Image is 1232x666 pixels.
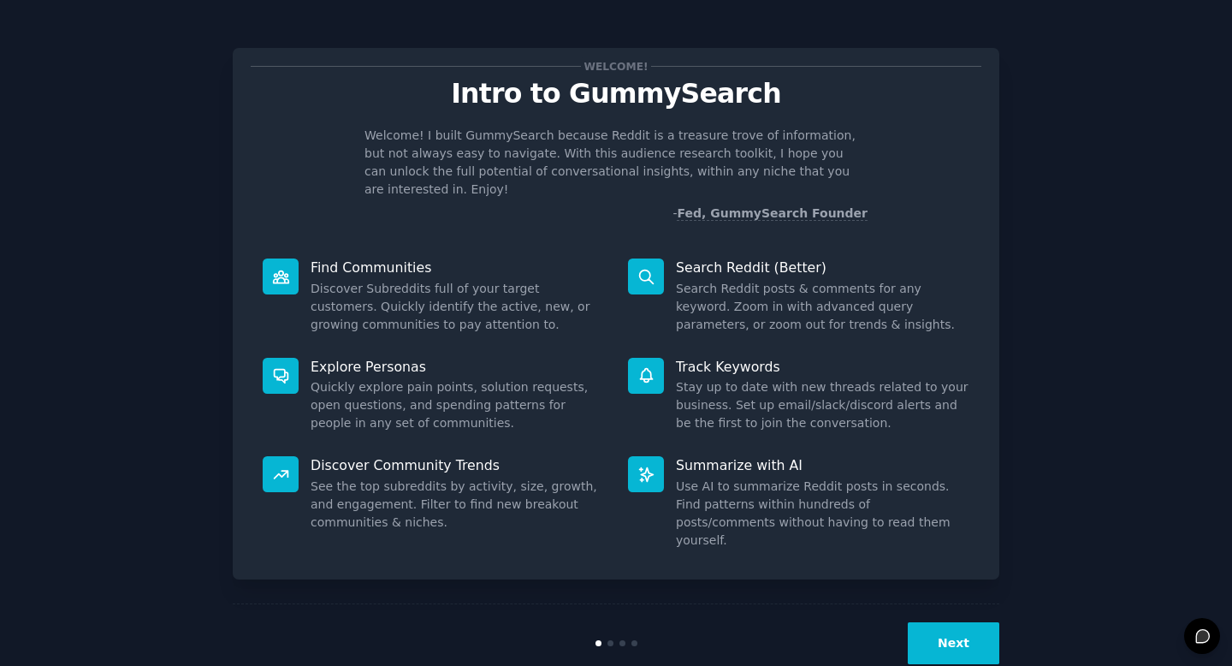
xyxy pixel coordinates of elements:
[581,57,651,75] span: Welcome!
[364,127,868,199] p: Welcome! I built GummySearch because Reddit is a treasure trove of information, but not always ea...
[676,478,969,550] dd: Use AI to summarize Reddit posts in seconds. Find patterns within hundreds of posts/comments with...
[676,378,969,432] dd: Stay up to date with new threads related to your business. Set up email/slack/discord alerts and ...
[676,280,969,334] dd: Search Reddit posts & comments for any keyword. Zoom in with advanced query parameters, or zoom o...
[311,378,604,432] dd: Quickly explore pain points, solution requests, open questions, and spending patterns for people ...
[311,478,604,532] dd: See the top subreddits by activity, size, growth, and engagement. Filter to find new breakout com...
[908,622,999,664] button: Next
[676,358,969,376] p: Track Keywords
[676,259,969,277] p: Search Reddit (Better)
[676,456,969,474] p: Summarize with AI
[311,456,604,474] p: Discover Community Trends
[311,280,604,334] dd: Discover Subreddits full of your target customers. Quickly identify the active, new, or growing c...
[251,79,981,109] p: Intro to GummySearch
[672,205,868,223] div: -
[311,259,604,277] p: Find Communities
[311,358,604,376] p: Explore Personas
[677,206,868,221] a: Fed, GummySearch Founder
